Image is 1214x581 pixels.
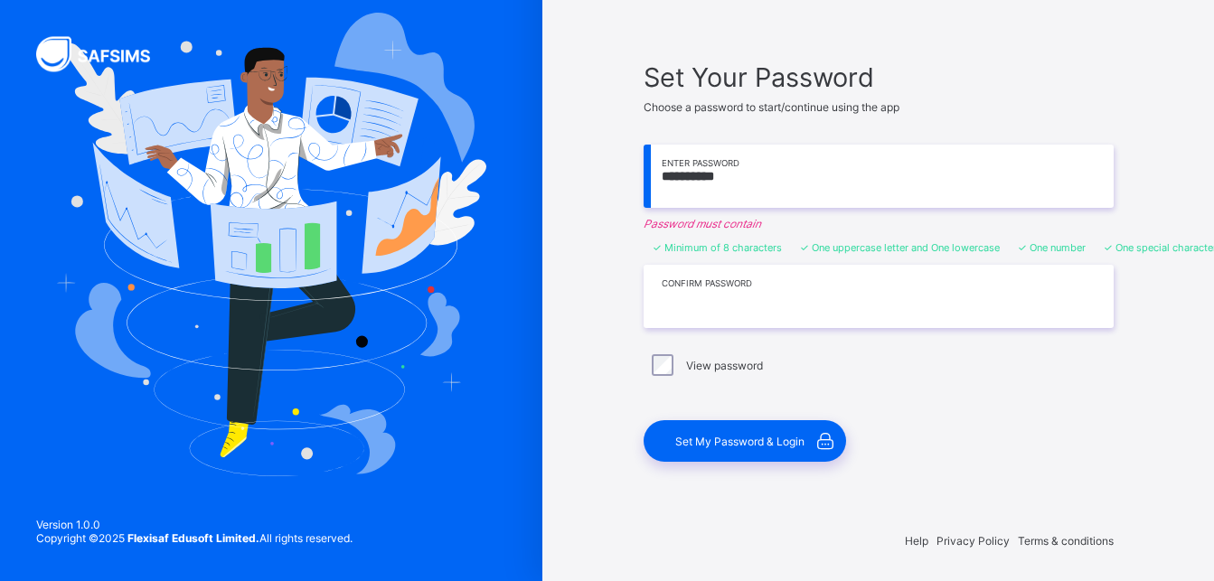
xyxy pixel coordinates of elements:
span: Set Your Password [644,61,1114,93]
span: Copyright © 2025 All rights reserved. [36,531,353,545]
span: Set My Password & Login [675,435,805,448]
img: Hero Image [56,13,486,475]
span: Choose a password to start/continue using the app [644,100,899,114]
strong: Flexisaf Edusoft Limited. [127,531,259,545]
em: Password must contain [644,217,1114,230]
span: Privacy Policy [936,534,1010,548]
li: One uppercase letter and One lowercase [800,241,1000,254]
li: Minimum of 8 characters [653,241,782,254]
img: SAFSIMS Logo [36,36,172,71]
span: Terms & conditions [1018,534,1114,548]
span: Help [905,534,928,548]
label: View password [686,359,763,372]
span: Version 1.0.0 [36,518,353,531]
li: One number [1018,241,1086,254]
